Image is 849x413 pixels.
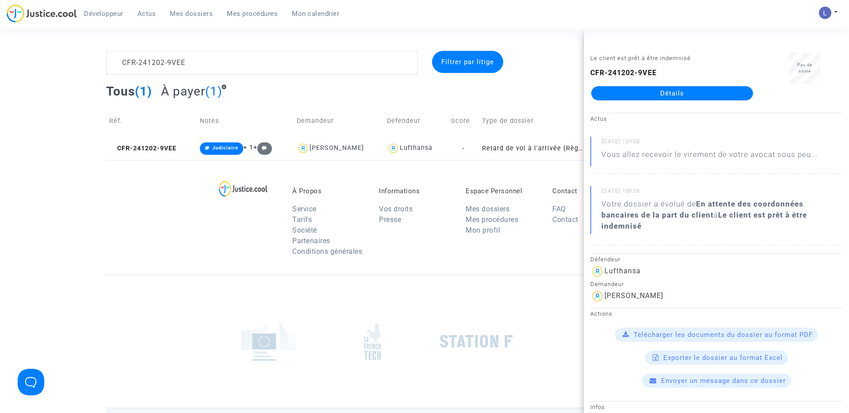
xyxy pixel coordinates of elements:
td: Réf. [106,105,197,137]
span: (1) [205,84,222,99]
a: Partenaires [292,237,330,245]
a: Mes procédures [220,7,285,20]
span: Télécharger les documents du dossier au format PDF [634,331,813,339]
div: Votre dossier a évolué de à [601,199,842,232]
small: [DATE] 18h58 [601,187,842,199]
span: - [462,145,464,152]
td: Defendeur [384,105,447,137]
td: Retard de vol à l'arrivée (Règlement CE n°261/2004) [479,137,588,160]
a: Contact [552,215,578,224]
div: [PERSON_NAME] [604,291,663,300]
small: Le client est prêt à être indemnisé [590,55,691,61]
img: icon-user.svg [590,264,604,279]
small: Actus [590,115,607,122]
small: Actions [590,310,612,317]
a: Tarifs [292,215,312,224]
span: Actus [138,10,156,18]
img: stationf.png [440,335,513,348]
span: À payer [161,84,205,99]
img: icon-user.svg [590,289,604,303]
iframe: Help Scout Beacon - Open [18,369,44,395]
a: Presse [379,215,401,224]
img: jc-logo.svg [7,4,77,23]
img: europe_commision.png [241,322,296,361]
small: Infos [590,404,605,410]
td: Type de dossier [479,105,588,137]
a: Détails [591,86,753,100]
td: Demandeur [294,105,384,137]
span: Tous [106,84,135,99]
a: Actus [130,7,163,20]
span: CFR-241202-9VEE [109,145,176,152]
a: Conditions générales [292,247,362,256]
span: Mes dossiers [170,10,213,18]
img: logo-lg.svg [219,181,268,197]
td: Score [448,105,479,137]
a: Mon calendrier [285,7,346,20]
span: Judiciaire [212,145,238,151]
a: Développeur [77,7,130,20]
a: Mes procédures [466,215,518,224]
div: Lufthansa [400,144,432,152]
span: Mes procédures [227,10,278,18]
span: Pas de score [797,62,812,73]
p: Espace Personnel [466,187,539,195]
img: french_tech.png [364,323,381,360]
p: Informations [379,187,452,195]
a: Mes dossiers [466,205,509,213]
p: À Propos [292,187,366,195]
a: Service [292,205,317,213]
span: (1) [135,84,152,99]
a: FAQ [552,205,566,213]
img: icon-user.svg [297,142,310,155]
span: Développeur [84,10,123,18]
p: Contact [552,187,626,195]
span: Envoyer un message dans ce dossier [661,377,786,385]
small: [DATE] 18h58 [601,138,842,149]
a: Mes dossiers [163,7,220,20]
div: [PERSON_NAME] [310,144,364,152]
p: Vous allez recevoir le virement de votre avocat sous peu... [601,149,818,164]
a: Société [292,226,317,234]
small: Demandeur [590,281,624,287]
a: Mon profil [466,226,500,234]
small: Défendeur [590,256,620,263]
img: icon-user.svg [387,142,400,155]
div: Lufthansa [604,267,641,275]
b: CFR-241202-9VEE [590,69,657,77]
img: AATXAJzI13CaqkJmx-MOQUbNyDE09GJ9dorwRvFSQZdH=s96-c [819,7,831,19]
span: Exporter le dossier au format Excel [663,354,783,362]
span: Mon calendrier [292,10,339,18]
span: + [253,144,272,151]
b: En attente des coordonnées bancaires de la part du client [601,199,803,219]
span: Filtrer par litige [441,58,494,66]
td: Notes [197,105,294,137]
a: Vos droits [379,205,413,213]
span: + 1 [243,144,253,151]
